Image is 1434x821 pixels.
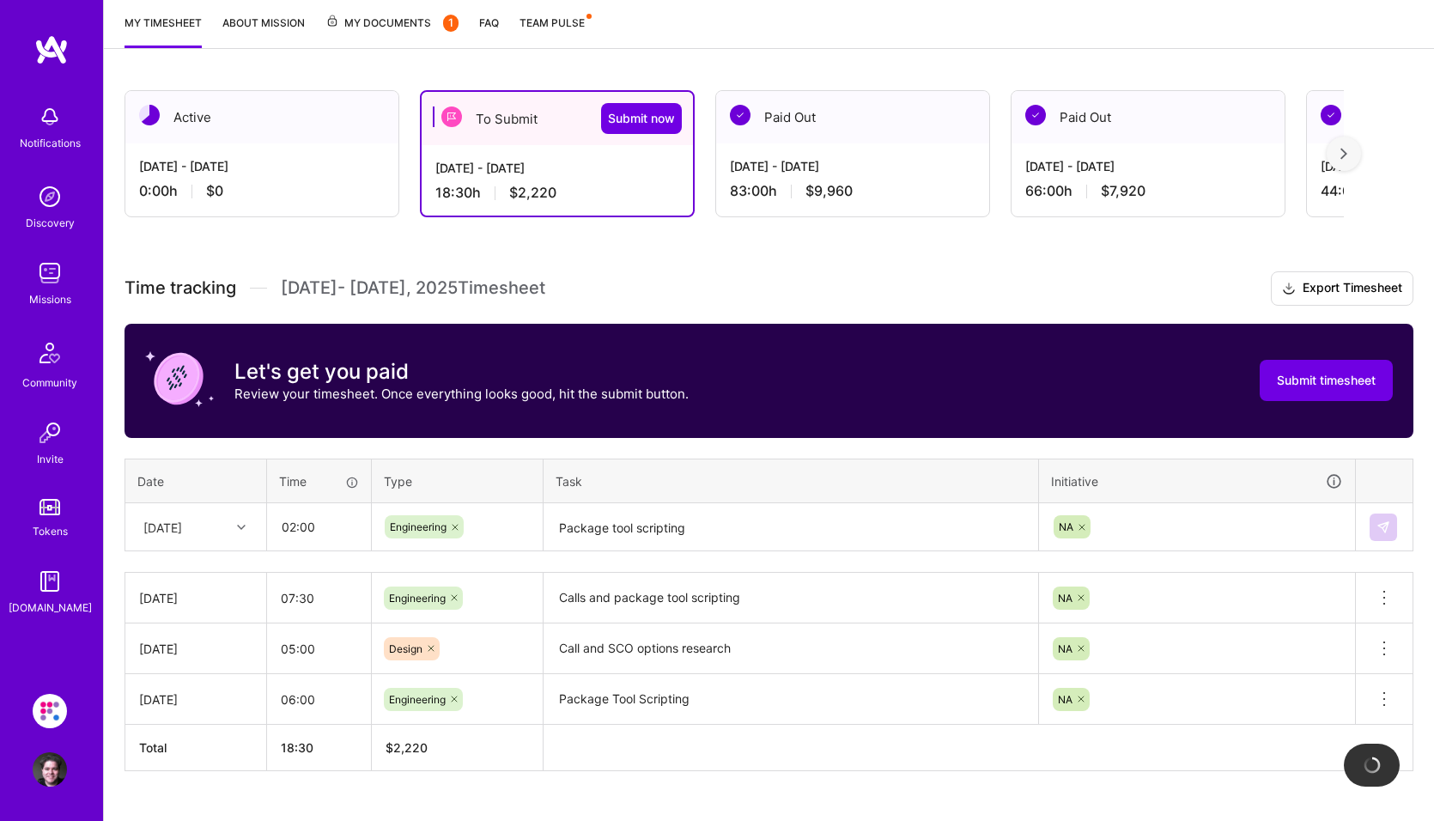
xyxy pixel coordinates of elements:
div: Tokens [33,522,68,540]
input: HH:MM [267,575,371,621]
span: Engineering [390,520,447,533]
h3: Let's get you paid [234,359,689,385]
div: 18:30 h [435,184,679,202]
textarea: Call and SCO options research [545,625,1036,672]
img: User Avatar [33,752,67,787]
img: logo [34,34,69,65]
i: icon Download [1282,280,1296,298]
th: Type [372,459,544,503]
input: HH:MM [267,626,371,672]
div: Community [22,374,77,392]
a: Evinced: Learning portal and AI content generation [28,694,71,728]
button: Submit now [601,103,682,134]
div: 83:00 h [730,182,975,200]
span: Team Pulse [520,16,585,29]
span: Submit timesheet [1277,372,1376,389]
img: guide book [33,564,67,599]
a: Team Pulse [520,14,590,48]
span: [DATE] - [DATE] , 2025 Timesheet [281,277,545,299]
img: Invite [33,416,67,450]
div: [DATE] [139,640,252,658]
span: $2,220 [509,184,556,202]
input: HH:MM [268,504,370,550]
div: [DATE] [143,518,182,536]
th: Total [125,725,267,771]
a: My Documents1 [325,14,459,48]
div: Notifications [20,134,81,152]
span: $7,920 [1101,182,1145,200]
span: $9,960 [805,182,853,200]
div: [DATE] [139,690,252,708]
span: NA [1058,642,1072,655]
img: bell [33,100,67,134]
img: coin [145,344,214,413]
div: null [1370,514,1399,541]
div: [DATE] - [DATE] [730,157,975,175]
div: [DOMAIN_NAME] [9,599,92,617]
span: $0 [206,182,223,200]
textarea: Package Tool Scripting [545,676,1036,723]
textarea: Package tool scripting [545,505,1036,550]
p: Review your timesheet. Once everything looks good, hit the submit button. [234,385,689,403]
span: $ 2,220 [386,740,428,755]
div: [DATE] - [DATE] [1025,157,1271,175]
span: Submit now [608,110,675,127]
a: FAQ [479,14,499,48]
div: Invite [37,450,64,468]
img: To Submit [441,106,462,127]
span: NA [1058,693,1072,706]
img: Paid Out [730,105,750,125]
span: My Documents [325,14,459,33]
img: Evinced: Learning portal and AI content generation [33,694,67,728]
div: 66:00 h [1025,182,1271,200]
img: Community [29,332,70,374]
textarea: Calls and package tool scripting [545,575,1036,622]
div: Missions [29,290,71,308]
i: icon Chevron [237,523,246,532]
div: [DATE] [139,589,252,607]
img: Active [139,105,160,125]
span: NA [1059,520,1073,533]
button: Export Timesheet [1271,271,1413,306]
span: Time tracking [125,277,236,299]
div: Time [279,472,359,490]
img: teamwork [33,256,67,290]
img: Paid Out [1025,105,1046,125]
a: My timesheet [125,14,202,48]
a: About Mission [222,14,305,48]
a: User Avatar [28,752,71,787]
div: [DATE] - [DATE] [435,159,679,177]
div: Paid Out [716,91,989,143]
th: 18:30 [267,725,372,771]
div: 0:00 h [139,182,385,200]
div: [DATE] - [DATE] [139,157,385,175]
th: Task [544,459,1039,503]
span: Engineering [389,592,446,605]
th: Date [125,459,267,503]
img: Submit [1376,520,1390,534]
input: HH:MM [267,677,371,722]
div: Discovery [26,214,75,232]
img: Paid Out [1321,105,1341,125]
img: loading [1363,756,1382,775]
span: NA [1058,592,1072,605]
div: Paid Out [1012,91,1285,143]
div: 1 [443,15,459,32]
img: discovery [33,179,67,214]
span: Engineering [389,693,446,706]
div: To Submit [422,92,693,145]
span: Design [389,642,422,655]
div: Initiative [1051,471,1343,491]
img: tokens [39,499,60,515]
img: right [1340,148,1347,160]
button: Submit timesheet [1260,360,1393,401]
div: Active [125,91,398,143]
